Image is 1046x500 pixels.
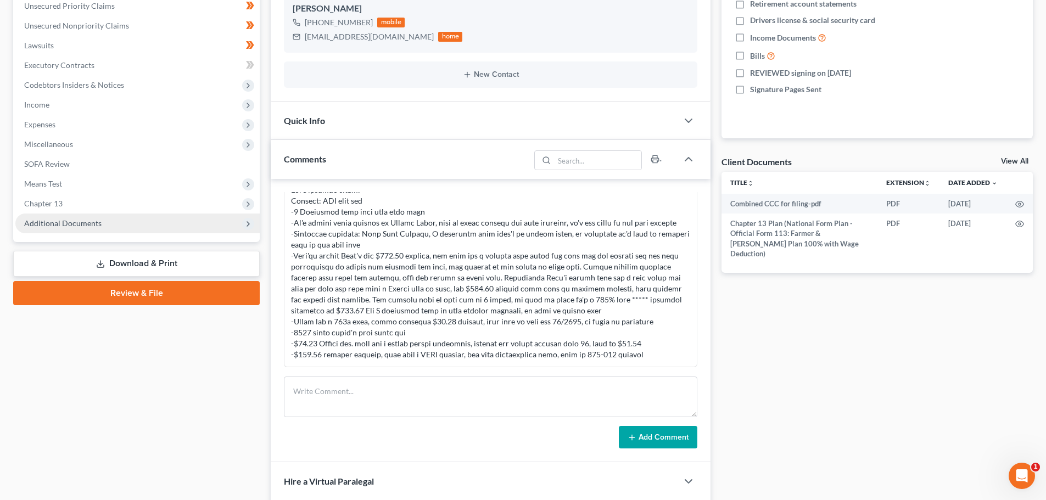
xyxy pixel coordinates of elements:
[24,199,63,208] span: Chapter 13
[15,36,260,55] a: Lawsuits
[24,120,55,129] span: Expenses
[291,184,690,360] div: Lore ipsumdo sitam: Consect: ADI elit sed -9 Doeiusmod temp inci utla etdo magn -Al'e admini veni...
[730,178,754,187] a: Titleunfold_more
[284,476,374,486] span: Hire a Virtual Paralegal
[24,218,102,228] span: Additional Documents
[293,70,689,79] button: New Contact
[24,139,73,149] span: Miscellaneous
[1031,463,1040,471] span: 1
[721,156,792,167] div: Client Documents
[750,50,765,61] span: Bills
[13,251,260,277] a: Download & Print
[747,180,754,187] i: unfold_more
[619,426,697,449] button: Add Comment
[750,32,816,43] span: Income Documents
[293,2,689,15] div: [PERSON_NAME]
[24,41,54,50] span: Lawsuits
[24,1,115,10] span: Unsecured Priority Claims
[991,180,998,187] i: expand_more
[284,115,325,126] span: Quick Info
[305,31,434,42] div: [EMAIL_ADDRESS][DOMAIN_NAME]
[1009,463,1035,489] iframe: Intercom live chat
[24,21,129,30] span: Unsecured Nonpriority Claims
[24,60,94,70] span: Executory Contracts
[721,214,877,264] td: Chapter 13 Plan (National Form Plan - Official Form 113: Farmer & [PERSON_NAME] Plan 100% with Wa...
[377,18,405,27] div: mobile
[284,154,326,164] span: Comments
[721,194,877,214] td: Combined CCC for filing-pdf
[924,180,931,187] i: unfold_more
[24,179,62,188] span: Means Test
[877,194,939,214] td: PDF
[948,178,998,187] a: Date Added expand_more
[886,178,931,187] a: Extensionunfold_more
[24,80,124,89] span: Codebtors Insiders & Notices
[24,159,70,168] span: SOFA Review
[24,100,49,109] span: Income
[438,32,462,42] div: home
[877,214,939,264] td: PDF
[305,17,373,28] div: [PHONE_NUMBER]
[13,281,260,305] a: Review & File
[15,55,260,75] a: Executory Contracts
[555,151,642,170] input: Search...
[939,214,1006,264] td: [DATE]
[750,84,821,95] span: Signature Pages Sent
[939,194,1006,214] td: [DATE]
[15,154,260,174] a: SOFA Review
[1001,158,1028,165] a: View All
[15,16,260,36] a: Unsecured Nonpriority Claims
[750,15,875,26] span: Drivers license & social security card
[750,68,851,78] span: REVIEWED signing on [DATE]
